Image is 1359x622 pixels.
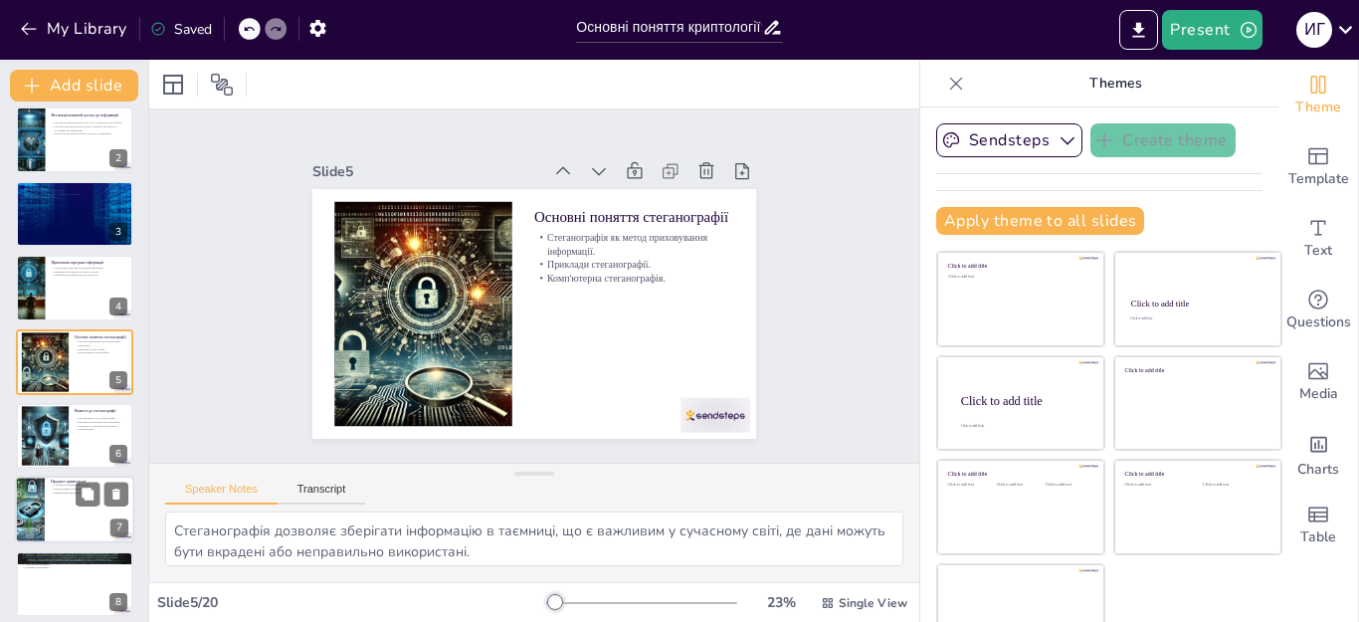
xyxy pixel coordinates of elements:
p: Основні загрози включають розголошення, цілісність та достовірність інформації. [51,124,127,131]
textarea: Стеганографія дозволяє зберігати інформацію в таємниці, що є важливим у сучасному світі, де дані ... [165,512,903,566]
span: Questions [1286,311,1351,333]
div: Click to add title [1125,366,1267,373]
span: Single View [839,595,907,611]
div: 5 [109,371,127,389]
button: Present [1162,10,1262,50]
div: Click to add title [948,263,1090,270]
div: Add a table [1278,490,1358,561]
div: Change the overall theme [1278,60,1358,131]
p: Основні принципи криптології. [22,558,127,562]
div: 23 % [757,593,805,612]
p: Themes [972,60,1259,107]
button: Export to PowerPoint [1119,10,1158,50]
p: Основні поняття стеганографії [75,333,127,339]
div: Click to add title [1125,471,1267,478]
p: Загроза цілісності інформації. [22,196,127,200]
div: Add ready made slides [1278,131,1358,203]
button: My Library [15,13,135,45]
div: Click to add text [997,483,1042,488]
div: 8 [109,593,127,611]
button: И Г [1296,10,1332,50]
div: Click to add title [961,393,1088,407]
div: Get real-time input from your audience [1278,275,1358,346]
div: 5 [16,329,133,395]
div: 2 [109,149,127,167]
p: Загроза розголошення конфіденційної інформації. [22,192,127,196]
div: Slide 5 [356,100,580,188]
p: Прихована передача інформації [51,260,127,266]
p: Три основні види загроз інформації. [22,188,127,192]
div: Saved [150,20,212,39]
button: Create theme [1090,123,1236,157]
button: Add slide [10,70,138,102]
div: 2 [16,106,133,172]
span: Position [210,73,234,97]
p: Комп'ютерна стеганографія. [534,273,728,347]
div: Click to add text [948,275,1090,280]
span: Table [1300,526,1336,548]
p: Криптографія та криптоаналіз. [51,488,128,492]
p: Принцип Керкхоффа. [22,565,127,569]
button: Transcript [278,483,366,505]
div: 7 [15,477,134,544]
span: Template [1288,168,1349,190]
div: 3 [16,181,133,247]
p: Несанкціонований доступ до інформації [51,111,127,117]
span: Media [1299,383,1338,405]
button: Speaker Notes [165,483,278,505]
div: И Г [1296,12,1332,48]
div: Add text boxes [1278,203,1358,275]
p: Стеганографія як метод приховування інформації. [75,339,127,346]
p: Основні поняття стеганографії [552,211,748,293]
p: Загрози інформації [22,184,127,190]
p: Вимоги до стеганографії [75,408,127,414]
div: Slide 5 / 20 [157,593,546,612]
p: Принципи криптології [22,553,127,559]
button: Apply theme to all slides [936,207,1144,235]
div: 4 [16,255,133,320]
div: Click to add text [1125,483,1188,488]
div: 4 [109,298,127,315]
p: Приклади стеганографії. [75,347,127,351]
p: Використання надійного каналу зв’язку. [51,270,127,274]
div: Add charts and graphs [1278,418,1358,490]
div: Click to add body [961,424,1086,428]
p: Предмет криптології [51,479,128,485]
div: 7 [110,519,128,537]
p: Збереження властивостей контейнера. [75,420,127,424]
div: Click to add text [1046,483,1090,488]
div: Layout [157,69,189,101]
p: Загроза несанкціонованого доступу є серйозною проблемою. [51,120,127,124]
div: 6 [109,445,127,463]
div: Click to add title [1131,299,1263,309]
div: Click to add title [948,471,1090,478]
p: Захист від несанкціонованого доступу є важливим. [51,131,127,135]
p: Основні напрямки криптології. [51,484,128,488]
span: Theme [1295,97,1341,118]
div: Click to add text [1203,483,1265,488]
p: Складність здобування прихованого повідомлення. [75,424,127,431]
div: Click to add text [1130,317,1262,321]
p: Перетворення інформації для адресата. [51,274,127,278]
span: Charts [1297,459,1339,481]
div: 3 [109,223,127,241]
button: Delete Slide [104,483,128,507]
p: Рівна міцність захисту. [22,562,127,566]
input: Insert title [576,13,762,42]
button: Duplicate Slide [76,483,99,507]
div: 8 [16,551,133,617]
div: Add images, graphics, shapes or video [1278,346,1358,418]
p: Приклади стеганографії. [538,260,732,334]
p: Шифрування відкритого тексту. [51,492,128,496]
p: Стеганографія як метод приховування інформації. [543,233,742,320]
p: Комп'ютерна стеганографія. [75,350,127,354]
p: Основні вимоги до стеганографії. [75,417,127,421]
span: Text [1304,240,1332,262]
div: 6 [16,403,133,469]
button: Sendsteps [936,123,1082,157]
p: Три методи прихованої передачі інформації. [51,267,127,271]
div: Click to add text [948,483,993,488]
